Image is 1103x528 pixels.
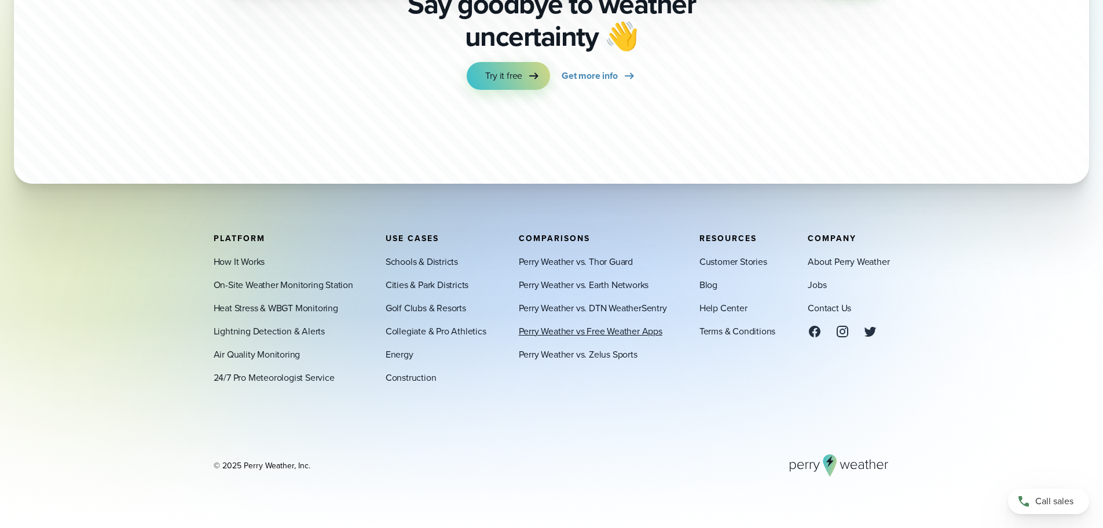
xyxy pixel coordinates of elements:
[519,324,662,338] a: Perry Weather vs Free Weather Apps
[214,347,301,361] a: Air Quality Monitoring
[386,324,486,338] a: Collegiate & Pro Athletics
[386,347,413,361] a: Energy
[519,232,590,244] span: Comparisons
[562,69,617,83] span: Get more info
[699,232,757,244] span: Resources
[386,232,439,244] span: Use Cases
[699,301,747,315] a: Help Center
[214,278,353,292] a: On-Site Weather Monitoring Station
[214,324,325,338] a: Lightning Detection & Alerts
[808,278,826,292] a: Jobs
[699,278,717,292] a: Blog
[519,301,667,315] a: Perry Weather vs. DTN WeatherSentry
[808,232,856,244] span: Company
[214,301,338,315] a: Heat Stress & WBGT Monitoring
[808,301,851,315] a: Contact Us
[467,62,550,90] a: Try it free
[214,232,265,244] span: Platform
[214,370,335,384] a: 24/7 Pro Meteorologist Service
[519,278,649,292] a: Perry Weather vs. Earth Networks
[386,370,437,384] a: Construction
[386,254,458,268] a: Schools & Districts
[699,254,767,268] a: Customer Stories
[1035,494,1073,508] span: Call sales
[808,254,889,268] a: About Perry Weather
[699,324,775,338] a: Terms & Conditions
[562,62,636,90] a: Get more info
[485,69,522,83] span: Try it free
[386,301,466,315] a: Golf Clubs & Resorts
[386,278,468,292] a: Cities & Park Districts
[214,254,265,268] a: How It Works
[214,460,310,471] div: © 2025 Perry Weather, Inc.
[519,254,633,268] a: Perry Weather vs. Thor Guard
[519,347,637,361] a: Perry Weather vs. Zelus Sports
[1008,489,1089,514] a: Call sales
